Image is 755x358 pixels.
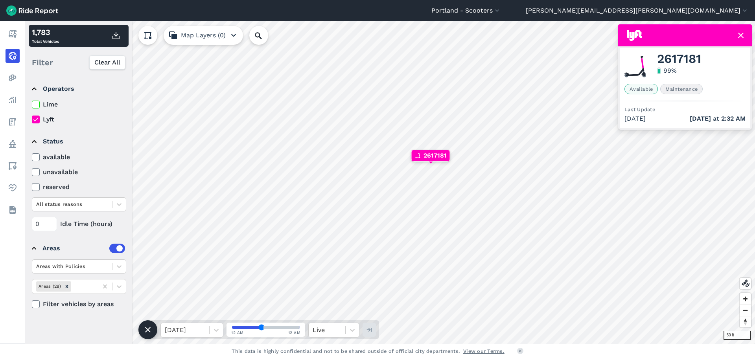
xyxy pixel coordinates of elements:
[624,114,746,123] div: [DATE]
[231,330,244,336] span: 12 AM
[6,181,20,195] a: Health
[424,151,447,160] span: 2617181
[6,203,20,217] a: Datasets
[32,182,126,192] label: reserved
[42,244,125,253] div: Areas
[32,217,126,231] div: Idle Time (hours)
[32,167,126,177] label: unavailable
[32,152,126,162] label: available
[6,27,20,41] a: Report
[32,130,125,152] summary: Status
[63,281,71,291] div: Remove Areas (28)
[627,30,642,41] img: Lyft
[94,58,120,67] span: Clear All
[288,330,301,336] span: 12 AM
[32,115,126,124] label: Lyft
[721,115,746,122] span: 2:32 AM
[463,347,505,355] a: View our Terms.
[36,281,63,291] div: Areas (28)
[690,115,711,122] span: [DATE]
[740,293,751,305] button: Zoom in
[6,49,20,63] a: Realtime
[32,100,126,109] label: Lime
[6,6,58,16] img: Ride Report
[6,115,20,129] a: Fees
[249,26,281,45] input: Search Location or Vehicles
[431,6,501,15] button: Portland - Scooters
[740,305,751,316] button: Zoom out
[624,56,646,77] img: Lyft scooter
[6,159,20,173] a: Areas
[657,54,701,64] span: 2617181
[32,237,125,259] summary: Areas
[89,55,125,70] button: Clear All
[660,84,703,94] span: Maintenance
[690,114,746,123] span: at
[32,299,126,309] label: Filter vehicles by areas
[164,26,243,45] button: Map Layers (0)
[624,106,655,112] span: Last Update
[526,6,749,15] button: [PERSON_NAME][EMAIL_ADDRESS][PERSON_NAME][DOMAIN_NAME]
[6,71,20,85] a: Heatmaps
[663,66,677,75] div: 99 %
[740,316,751,327] button: Reset bearing to north
[29,50,129,75] div: Filter
[624,84,658,94] span: Available
[6,93,20,107] a: Analyze
[32,26,59,38] div: 1,783
[6,137,20,151] a: Policy
[32,78,125,100] summary: Operators
[724,331,751,340] div: 50 ft
[32,26,59,45] div: Total Vehicles
[25,21,755,344] canvas: Map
